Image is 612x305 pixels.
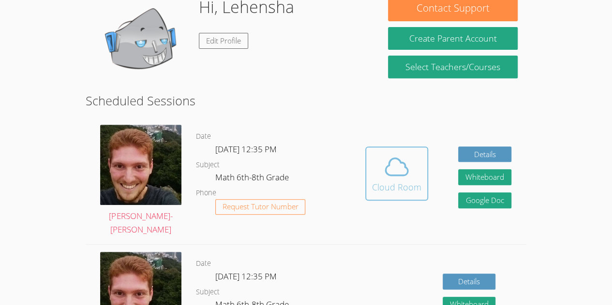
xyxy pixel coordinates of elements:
div: Cloud Room [372,180,421,194]
a: Edit Profile [199,33,248,49]
dd: Math 6th-8th Grade [215,171,291,187]
span: [DATE] 12:35 PM [215,271,277,282]
a: Select Teachers/Courses [388,56,517,78]
img: avatar.png [100,125,181,204]
a: Details [458,146,511,162]
a: [PERSON_NAME]-[PERSON_NAME] [100,125,181,237]
a: Details [443,274,496,290]
button: Create Parent Account [388,27,517,50]
dt: Date [196,131,211,143]
span: Request Tutor Number [223,203,299,210]
button: Request Tutor Number [215,199,306,215]
dt: Phone [196,187,216,199]
h2: Scheduled Sessions [86,91,526,110]
button: Whiteboard [458,169,511,185]
dt: Subject [196,159,220,171]
button: Cloud Room [365,146,428,201]
dt: Date [196,258,211,270]
span: [DATE] 12:35 PM [215,144,277,155]
a: Google Doc [458,192,511,208]
dt: Subject [196,286,220,298]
